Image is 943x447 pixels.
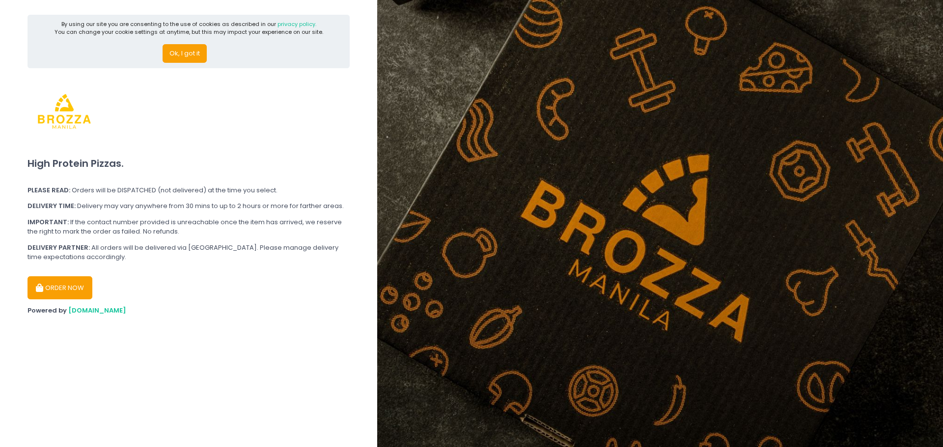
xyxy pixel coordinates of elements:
div: All orders will be delivered via [GEOGRAPHIC_DATA]. Please manage delivery time expectations acco... [28,243,350,262]
b: DELIVERY TIME: [28,201,76,210]
a: [DOMAIN_NAME] [68,306,126,315]
div: Delivery may vary anywhere from 30 mins to up to 2 hours or more for farther areas. [28,201,350,211]
button: ORDER NOW [28,276,92,300]
div: By using our site you are consenting to the use of cookies as described in our You can change you... [55,20,323,36]
div: Orders will be DISPATCHED (not delivered) at the time you select. [28,185,350,195]
b: DELIVERY PARTNER: [28,243,90,252]
a: privacy policy. [277,20,316,28]
b: IMPORTANT: [28,217,69,227]
button: Ok, I got it [163,44,207,63]
b: PLEASE READ: [28,185,70,195]
div: High Protein Pizzas. [28,148,350,179]
div: If the contact number provided is unreachable once the item has arrived, we reserve the right to ... [28,217,350,237]
img: Brozza Manila [28,75,101,148]
div: Powered by [28,306,350,316]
